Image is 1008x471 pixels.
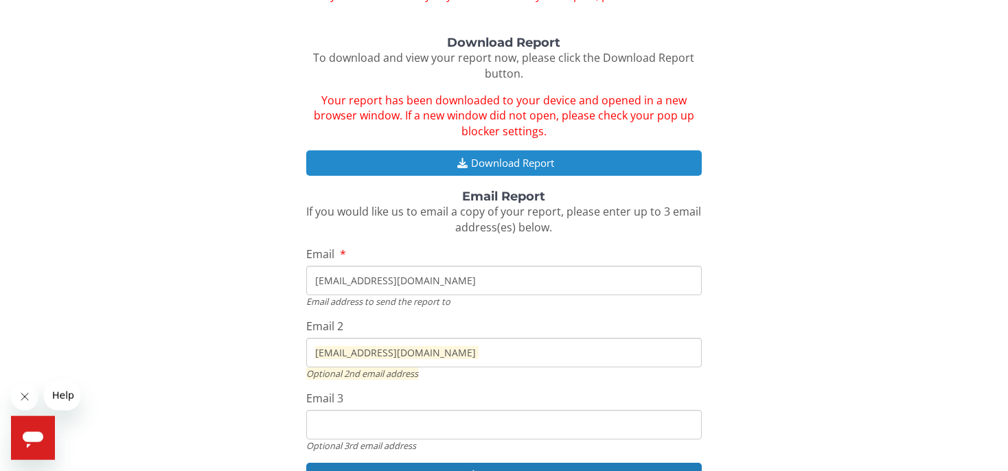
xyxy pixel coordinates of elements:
iframe: Button to launch messaging window [11,416,55,460]
strong: Download Report [447,35,560,50]
div: Optional 3rd email address [306,439,701,452]
span: Email [306,246,334,262]
div: Optional 2nd email address [306,367,701,380]
button: Download Report [306,150,701,176]
iframe: Message from company [44,380,80,411]
iframe: Close message [11,383,38,411]
span: If you would like us to email a copy of your report, please enter up to 3 email address(es) below. [306,204,701,235]
span: Email 2 [306,319,343,334]
span: To download and view your report now, please click the Download Report button. [313,50,694,81]
span: Your report has been downloaded to your device and opened in a new browser window. If a new windo... [314,93,694,139]
span: Email 3 [306,391,343,406]
strong: Email Report [462,189,545,204]
div: Email address to send the report to [306,295,701,308]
